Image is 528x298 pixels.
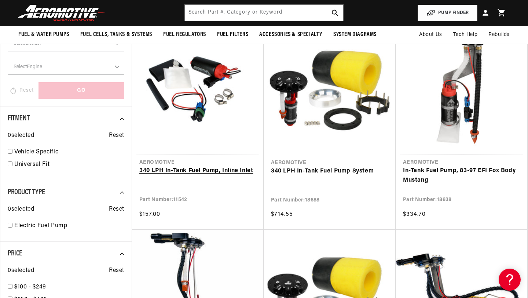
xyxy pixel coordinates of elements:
[327,5,343,21] button: search button
[453,31,477,39] span: Tech Help
[8,115,29,122] span: Fitment
[448,26,483,44] summary: Tech Help
[8,131,34,141] span: 0 selected
[109,266,124,276] span: Reset
[254,26,328,43] summary: Accessories & Specialty
[403,166,520,185] a: In-Tank Fuel Pump, 83-97 EFI Fox Body Mustang
[14,148,124,157] a: Vehicle Specific
[80,31,152,39] span: Fuel Cells, Tanks & Systems
[109,131,124,141] span: Reset
[259,31,322,39] span: Accessories & Specialty
[271,167,388,176] a: 340 LPH In-Tank Fuel Pump System
[8,189,45,196] span: Product Type
[13,26,75,43] summary: Fuel & Water Pumps
[139,166,256,176] a: 340 LPH In-Tank Fuel Pump, Inline Inlet
[217,31,248,39] span: Fuel Filters
[14,160,124,170] a: Universal Fit
[414,26,448,44] a: About Us
[158,26,212,43] summary: Fuel Regulators
[75,26,158,43] summary: Fuel Cells, Tanks & Systems
[212,26,254,43] summary: Fuel Filters
[185,5,343,21] input: Search by Part Number, Category or Keyword
[14,221,124,231] a: Electric Fuel Pump
[8,59,124,75] select: Engine
[109,205,124,214] span: Reset
[8,205,34,214] span: 0 selected
[483,26,515,44] summary: Rebuilds
[14,284,46,290] span: $100 - $249
[16,4,107,22] img: Aeromotive
[419,32,442,37] span: About Us
[328,26,382,43] summary: System Diagrams
[8,250,22,257] span: Price
[418,5,477,21] button: PUMP FINDER
[488,31,510,39] span: Rebuilds
[8,266,34,276] span: 0 selected
[333,31,377,39] span: System Diagrams
[163,31,206,39] span: Fuel Regulators
[18,31,69,39] span: Fuel & Water Pumps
